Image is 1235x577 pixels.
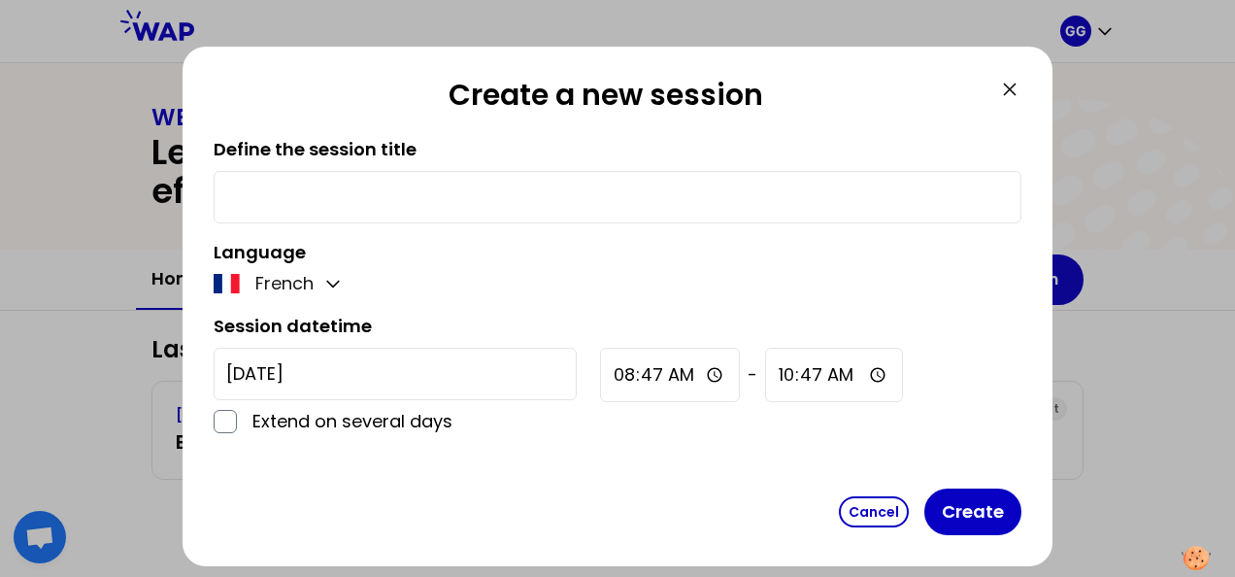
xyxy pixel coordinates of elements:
label: Define the session title [214,137,417,161]
p: Extend on several days [252,408,577,435]
p: French [255,270,314,297]
label: Language [214,240,306,264]
button: Create [924,489,1021,535]
h2: Create a new session [214,78,998,120]
input: YYYY-M-D [214,348,577,400]
label: Session datetime [214,314,372,338]
span: - [748,361,757,389]
button: Cancel [839,496,909,527]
